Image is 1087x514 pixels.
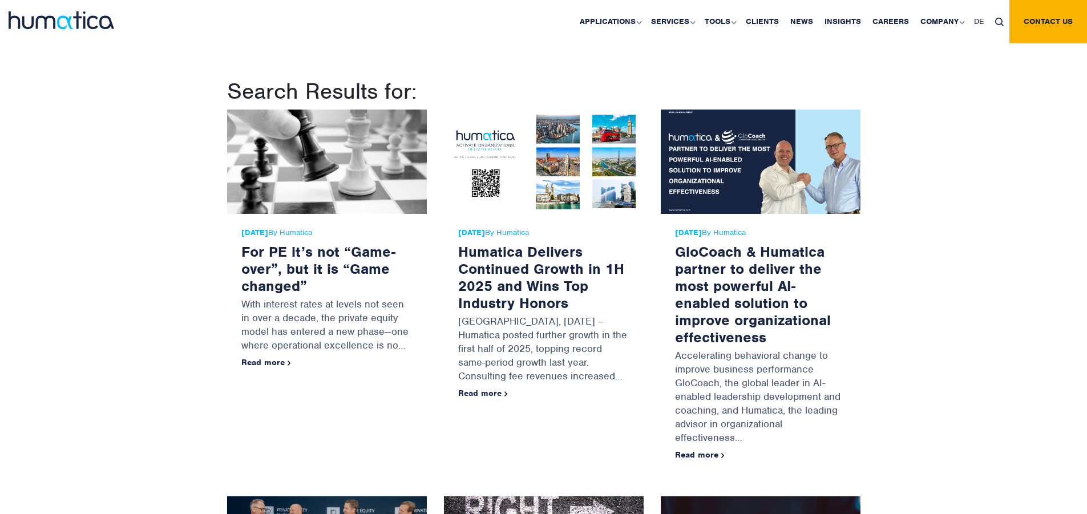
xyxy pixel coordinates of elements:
[504,391,508,396] img: arrowicon
[458,388,508,398] a: Read more
[241,228,413,237] span: By Humatica
[675,228,846,237] span: By Humatica
[661,110,860,214] img: GloCoach & Humatica partner to deliver the most powerful AI-enabled solution to improve organizat...
[995,18,1004,26] img: search_icon
[227,78,860,105] h1: Search Results for:
[458,242,624,312] a: Humatica Delivers Continued Growth in 1H 2025 and Wins Top Industry Honors
[227,110,427,214] img: For PE it’s not “Game-over”, but it is “Game changed”
[241,228,268,237] strong: [DATE]
[675,242,831,346] a: GloCoach & Humatica partner to deliver the most powerful AI-enabled solution to improve organizat...
[458,228,629,237] span: By Humatica
[458,311,629,388] p: [GEOGRAPHIC_DATA], [DATE] – Humatica posted further growth in the first half of 2025, topping rec...
[458,228,485,237] strong: [DATE]
[675,346,846,450] p: Accelerating behavioral change to improve business performance GloCoach, the global leader in AI-...
[9,11,114,29] img: logo
[721,453,725,458] img: arrowicon
[675,228,702,237] strong: [DATE]
[675,450,725,460] a: Read more
[444,110,644,214] img: Humatica Delivers Continued Growth in 1H 2025 and Wins Top Industry Honors
[974,17,984,26] span: DE
[241,242,395,295] a: For PE it’s not “Game-over”, but it is “Game changed”
[241,294,413,358] p: With interest rates at levels not seen in over a decade, the private equity model has entered a n...
[288,361,291,366] img: arrowicon
[241,357,291,367] a: Read more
